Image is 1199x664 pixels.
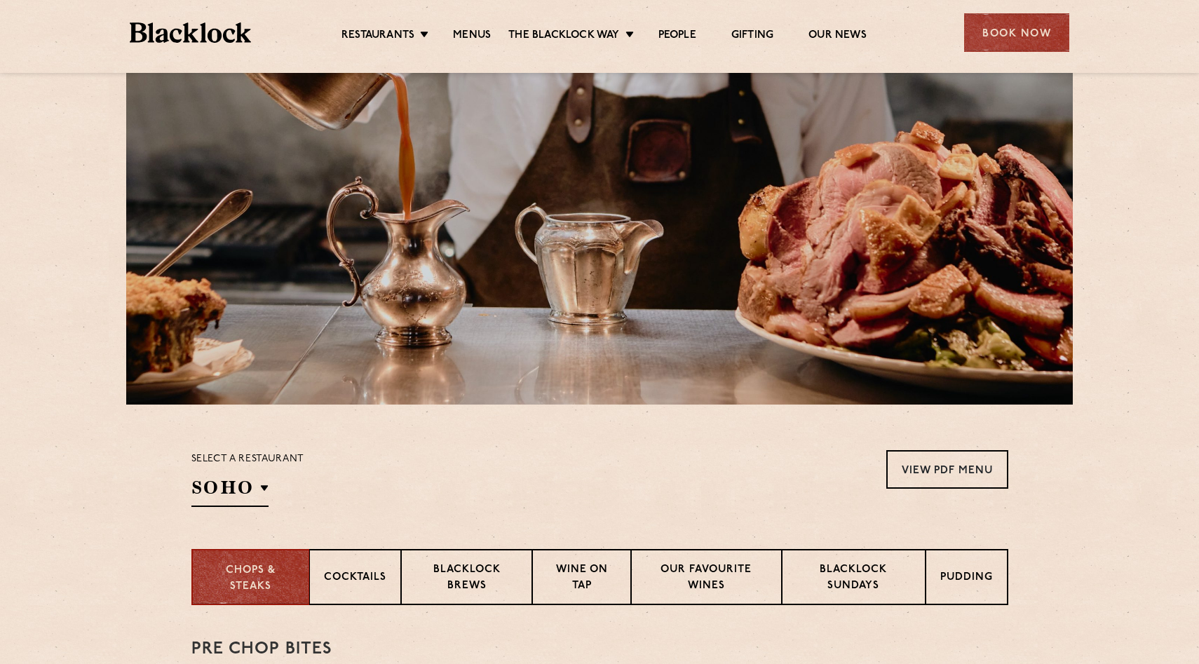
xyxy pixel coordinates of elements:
img: BL_Textured_Logo-footer-cropped.svg [130,22,251,43]
h3: Pre Chop Bites [191,640,1008,658]
p: Wine on Tap [547,562,616,595]
p: Pudding [940,570,993,588]
a: Restaurants [341,29,414,44]
div: Book Now [964,13,1069,52]
a: The Blacklock Way [508,29,619,44]
a: View PDF Menu [886,450,1008,489]
a: Gifting [731,29,773,44]
p: Cocktails [324,570,386,588]
p: Blacklock Sundays [797,562,910,595]
a: People [658,29,696,44]
p: Our favourite wines [646,562,767,595]
p: Chops & Steaks [207,563,294,595]
a: Our News [808,29,867,44]
p: Blacklock Brews [416,562,518,595]
p: Select a restaurant [191,450,304,468]
a: Menus [453,29,491,44]
h2: SOHO [191,475,269,507]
